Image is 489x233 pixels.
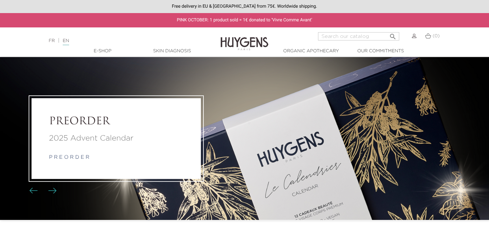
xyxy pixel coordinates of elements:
[318,32,399,40] input: Search
[279,48,343,55] a: Organic Apothecary
[221,27,268,51] img: Huygens
[49,155,89,160] a: p r e o r d e r
[433,34,440,38] span: (0)
[71,48,134,55] a: E-Shop
[49,39,55,43] a: FR
[46,37,199,45] div: |
[389,31,397,39] i: 
[349,48,412,55] a: Our commitments
[49,116,183,128] a: PREORDER
[63,39,69,45] a: EN
[387,30,399,39] button: 
[140,48,204,55] a: Skin Diagnosis
[49,133,183,144] a: 2025 Advent Calendar
[32,186,53,196] div: Carousel buttons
